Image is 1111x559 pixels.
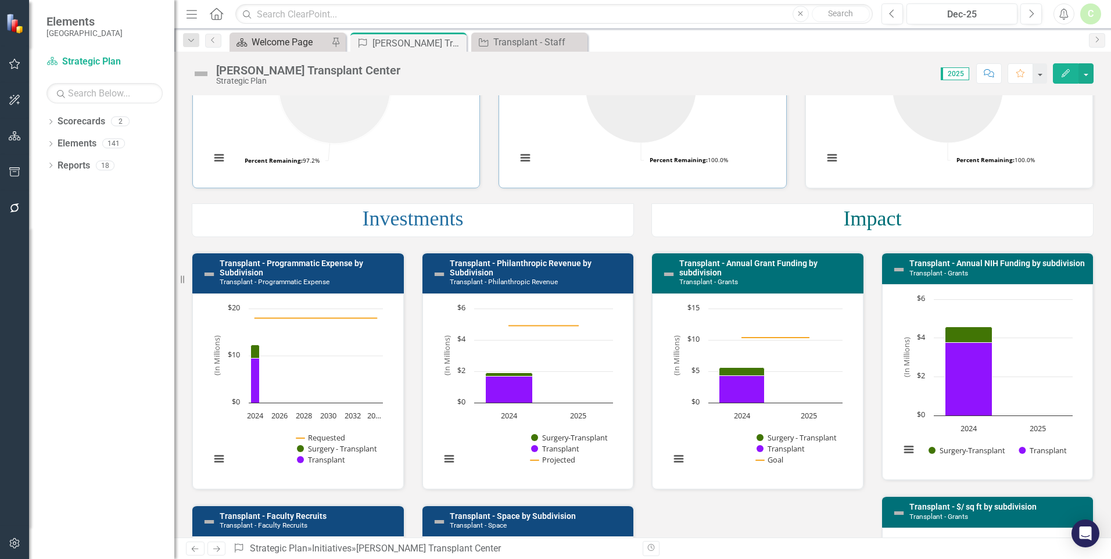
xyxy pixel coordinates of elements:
text: 97.2% [245,156,320,164]
a: Transplant - Staff [474,35,585,49]
button: Show Goal [756,454,783,465]
text: $6 [917,293,925,303]
g: Surgery-Transplant, bar series 1 of 2 with 2 bars. [945,299,1038,343]
small: [GEOGRAPHIC_DATA] [46,28,123,38]
small: Transplant - Grants [909,513,968,521]
path: 2024, 1.68511441. Transplant. [485,376,532,403]
g: Projected, series 3 of 3. Line with 2 data points. [506,323,580,328]
button: Search [812,6,870,22]
button: Show Transplant [531,443,579,454]
text: $0 [691,396,700,407]
text: $10 [228,349,240,360]
img: Not Defined [202,267,216,281]
text: $20 [228,302,240,313]
a: Scorecards [58,115,105,128]
button: Show Surgery - Transplant [757,432,838,443]
g: Surgery - Transplant, series 1 of 3. Bar series with 2 bars. [719,309,810,376]
input: Search ClearPoint... [235,4,873,24]
text: $4 [457,334,466,344]
button: View chart menu, Chart [824,150,840,166]
button: View chart menu, Chart [671,451,687,467]
svg: Interactive chart [894,293,1078,468]
a: Transplant - Space by Subdivision [450,511,576,521]
text: $6 [457,302,465,313]
text: $15 [687,302,700,313]
button: Show Surgery-Transplant [531,432,608,443]
span: Search [828,9,853,18]
div: » » [233,542,634,556]
g: Requested, series 1 of 3. Line with 11 data points. [253,316,379,320]
small: Transplant - Programmatic Expense [220,278,329,286]
a: Initiatives [312,543,352,554]
img: Not Defined [192,64,210,83]
a: Strategic Plan [46,55,163,69]
small: Transplant - Space [450,521,507,529]
div: Chart. Highcharts interactive chart. [894,293,1081,468]
a: Transplant - Faculty Recruits [220,511,327,521]
img: Not Defined [662,267,676,281]
small: Transplant - Grants [679,278,738,286]
text: $2 [457,365,465,375]
path: 2024, 2.77651795. Surgery - Transplant. [251,345,260,358]
a: Transplant - Philanthropic Revenue by Subdivision [450,259,592,277]
path: 2024, 0.22464695. Surgery-Transplant. [485,372,532,376]
button: Show Transplant [1019,445,1067,456]
a: Transplant - Annual Grant Funding by subdivision [679,259,818,277]
button: View chart menu, Chart [211,150,227,166]
text: 2025 [1030,423,1046,433]
path: 2024, 3.773388. Transplant. [945,343,992,416]
button: Show Surgery - Transplant [297,443,378,454]
img: Not Defined [432,515,446,529]
text: (In Millions) [671,335,682,375]
span: Elements [46,15,123,28]
text: $10 [687,334,700,344]
input: Search Below... [46,83,163,103]
span: Investments [363,207,464,230]
text: 2032 [345,410,361,421]
button: Show Transplant [297,454,345,465]
div: [PERSON_NAME] Transplant Center [372,36,464,51]
path: Percent Remaining, 97.22222223. [279,32,390,144]
text: $4 [917,332,926,342]
small: Transplant - Grants [909,269,968,277]
svg: Interactive chart [205,303,389,477]
text: 2030 [320,410,336,421]
img: Not Defined [892,263,906,277]
div: Dec-25 [911,8,1013,21]
text: 2024 [734,410,751,421]
div: Strategic Plan [216,77,400,85]
text: $0 [457,396,465,407]
div: Chart. Highcharts interactive chart. [435,303,622,477]
div: Open Intercom Messenger [1071,519,1099,547]
text: 2026 [271,410,288,421]
text: $5 [691,365,700,375]
button: View chart menu, Chart [441,451,457,467]
button: Show Surgery-Transplant [929,445,1006,456]
button: C [1080,3,1101,24]
g: Transplant, bar series 2 of 2 with 2 bars. [945,299,1038,416]
button: Dec-25 [906,3,1017,24]
tspan: Percent Remaining: [245,156,303,164]
text: 2025 [570,410,586,421]
button: View chart menu, Chart [517,150,533,166]
a: Elements [58,137,96,150]
a: Reports [58,159,90,173]
text: 20… [367,410,381,421]
small: Transplant - Philanthropic Revenue [450,278,558,286]
text: 2024 [500,410,517,421]
div: 141 [102,139,125,149]
tspan: Percent Remaining: [650,156,708,164]
text: 2024 [960,423,977,433]
g: Surgery - Transplant, series 2 of 3. Bar series with 11 bars. [251,309,378,359]
span: Impact [844,207,902,230]
a: Transplant - Annual NIH Funding by subdivision [909,259,1085,268]
span: 2025 [941,67,969,80]
button: Show Requested [296,432,345,443]
div: [PERSON_NAME] Transplant Center [356,543,501,554]
text: (In Millions) [441,335,451,375]
button: Show Projected [531,454,575,465]
text: (In Millions) [212,335,222,375]
text: 2028 [296,410,312,421]
text: 100.0% [956,156,1035,164]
